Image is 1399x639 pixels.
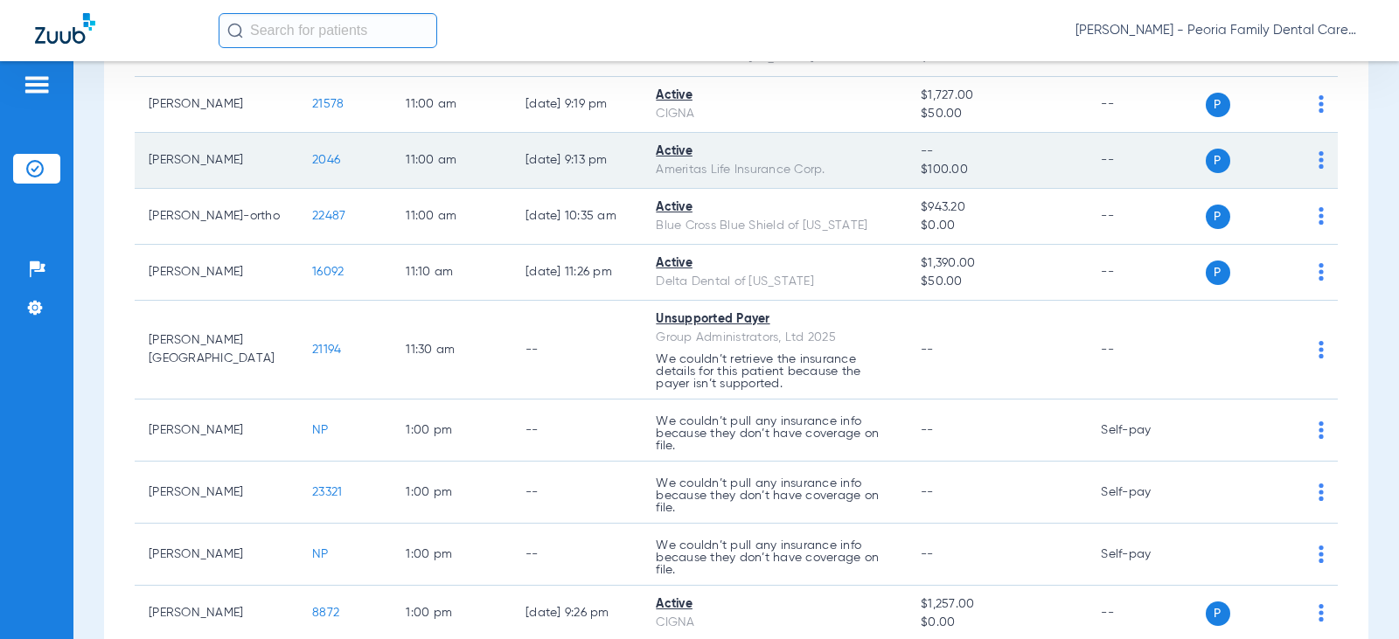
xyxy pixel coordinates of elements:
[312,548,329,560] span: NP
[921,161,1073,179] span: $100.00
[1319,151,1324,169] img: group-dot-blue.svg
[1319,604,1324,622] img: group-dot-blue.svg
[135,301,298,399] td: [PERSON_NAME][GEOGRAPHIC_DATA]
[1087,399,1205,462] td: Self-pay
[656,415,893,452] p: We couldn’t pull any insurance info because they don’t have coverage on file.
[921,486,934,498] span: --
[921,614,1073,632] span: $0.00
[1087,245,1205,301] td: --
[921,595,1073,614] span: $1,257.00
[1087,77,1205,133] td: --
[1206,93,1230,117] span: P
[512,133,642,189] td: [DATE] 9:13 PM
[392,524,512,586] td: 1:00 PM
[312,266,344,278] span: 16092
[921,424,934,436] span: --
[392,301,512,399] td: 11:30 AM
[921,198,1073,217] span: $943.20
[135,245,298,301] td: [PERSON_NAME]
[1206,149,1230,173] span: P
[1087,524,1205,586] td: Self-pay
[312,344,341,356] span: 21194
[512,399,642,462] td: --
[512,524,642,586] td: --
[135,189,298,245] td: [PERSON_NAME]-ortho
[921,254,1073,273] span: $1,390.00
[312,154,340,166] span: 2046
[656,254,893,273] div: Active
[512,301,642,399] td: --
[921,142,1073,161] span: --
[392,133,512,189] td: 11:00 AM
[921,548,934,560] span: --
[656,329,893,347] div: Group Administrators, Ltd 2025
[392,462,512,524] td: 1:00 PM
[656,105,893,123] div: CIGNA
[135,399,298,462] td: [PERSON_NAME]
[656,142,893,161] div: Active
[219,13,437,48] input: Search for patients
[656,217,893,235] div: Blue Cross Blue Shield of [US_STATE]
[1319,95,1324,113] img: group-dot-blue.svg
[135,133,298,189] td: [PERSON_NAME]
[512,77,642,133] td: [DATE] 9:19 PM
[227,23,243,38] img: Search Icon
[656,539,893,576] p: We couldn’t pull any insurance info because they don’t have coverage on file.
[1319,263,1324,281] img: group-dot-blue.svg
[35,13,95,44] img: Zuub Logo
[392,189,512,245] td: 11:00 AM
[1319,341,1324,358] img: group-dot-blue.svg
[312,607,339,619] span: 8872
[392,245,512,301] td: 11:10 AM
[656,273,893,291] div: Delta Dental of [US_STATE]
[1206,260,1230,285] span: P
[1206,205,1230,229] span: P
[656,87,893,105] div: Active
[656,353,893,390] p: We couldn’t retrieve the insurance details for this patient because the payer isn’t supported.
[656,614,893,632] div: CIGNA
[1087,462,1205,524] td: Self-pay
[1319,207,1324,225] img: group-dot-blue.svg
[921,87,1073,105] span: $1,727.00
[921,217,1073,235] span: $0.00
[312,210,345,222] span: 22487
[392,77,512,133] td: 11:00 AM
[656,595,893,614] div: Active
[1319,483,1324,501] img: group-dot-blue.svg
[1087,189,1205,245] td: --
[656,477,893,514] p: We couldn’t pull any insurance info because they don’t have coverage on file.
[1206,601,1230,626] span: P
[23,74,51,95] img: hamburger-icon
[135,524,298,586] td: [PERSON_NAME]
[656,310,893,329] div: Unsupported Payer
[512,189,642,245] td: [DATE] 10:35 AM
[656,161,893,179] div: Ameritas Life Insurance Corp.
[1319,545,1324,563] img: group-dot-blue.svg
[921,105,1073,123] span: $50.00
[512,462,642,524] td: --
[1319,421,1324,439] img: group-dot-blue.svg
[1087,133,1205,189] td: --
[135,77,298,133] td: [PERSON_NAME]
[392,399,512,462] td: 1:00 PM
[656,198,893,217] div: Active
[1087,301,1205,399] td: --
[921,273,1073,291] span: $50.00
[135,462,298,524] td: [PERSON_NAME]
[312,98,344,110] span: 21578
[312,486,342,498] span: 23321
[512,245,642,301] td: [DATE] 11:26 PM
[312,424,329,436] span: NP
[921,344,934,356] span: --
[1075,22,1364,39] span: [PERSON_NAME] - Peoria Family Dental Care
